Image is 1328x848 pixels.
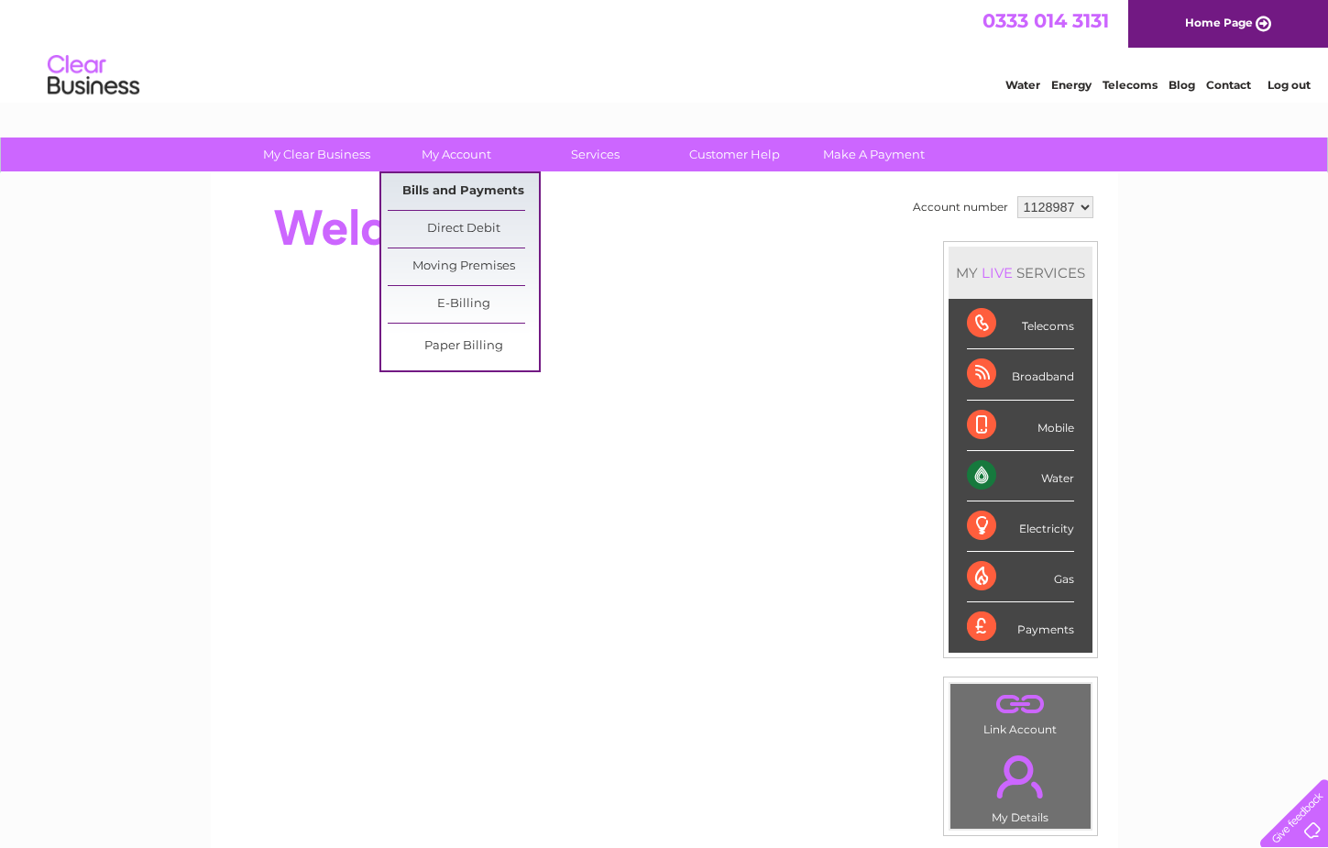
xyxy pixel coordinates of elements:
a: . [955,744,1086,809]
a: Telecoms [1103,78,1158,92]
a: E-Billing [388,286,539,323]
div: Mobile [967,401,1074,451]
a: Make A Payment [798,138,949,171]
a: Contact [1206,78,1251,92]
a: Moving Premises [388,248,539,285]
a: Direct Debit [388,211,539,248]
td: Link Account [949,683,1092,741]
a: Services [520,138,671,171]
div: Water [967,451,1074,501]
a: . [955,688,1086,721]
div: Electricity [967,501,1074,552]
a: Bills and Payments [388,173,539,210]
a: Water [1005,78,1040,92]
td: My Details [949,740,1092,830]
img: logo.png [47,48,140,104]
a: 0333 014 3131 [982,9,1109,32]
div: MY SERVICES [949,247,1092,299]
div: Payments [967,602,1074,652]
div: Telecoms [967,299,1074,349]
div: LIVE [978,264,1016,281]
a: Blog [1169,78,1195,92]
div: Clear Business is a trading name of Verastar Limited (registered in [GEOGRAPHIC_DATA] No. 3667643... [232,10,1098,89]
a: Energy [1051,78,1092,92]
a: My Clear Business [241,138,392,171]
a: My Account [380,138,532,171]
td: Account number [908,192,1013,223]
a: Log out [1268,78,1311,92]
div: Gas [967,552,1074,602]
a: Customer Help [659,138,810,171]
a: Paper Billing [388,328,539,365]
div: Broadband [967,349,1074,400]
